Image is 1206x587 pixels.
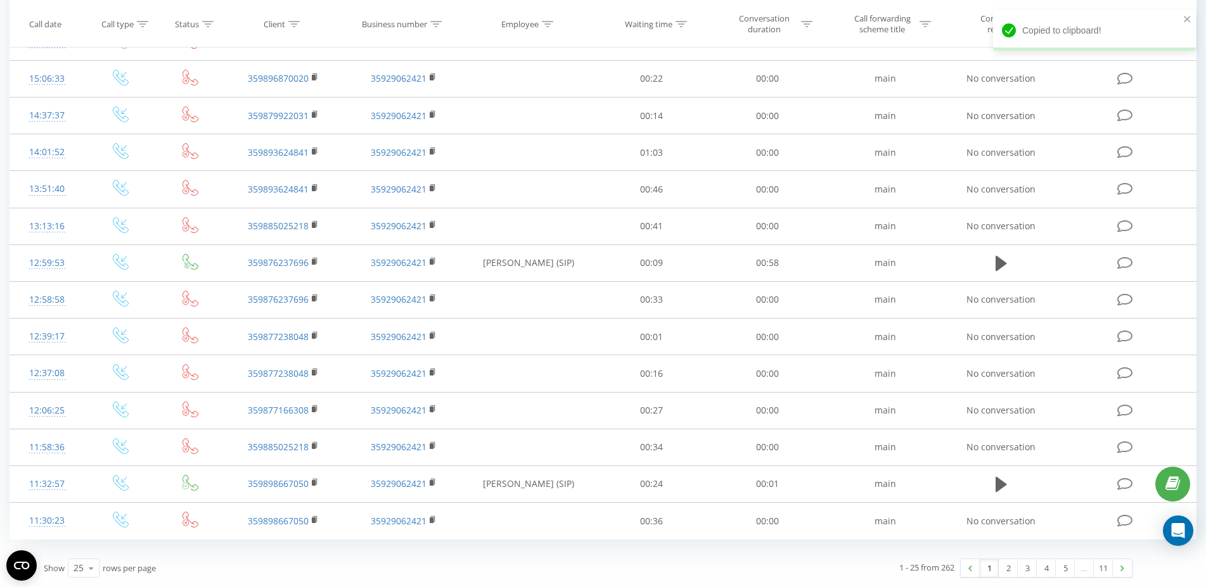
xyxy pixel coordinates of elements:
[825,503,946,540] td: main
[371,367,427,379] a: 35929062421
[371,220,427,232] a: 35929062421
[23,251,71,275] div: 12:59:53
[23,177,71,201] div: 13:51:40
[966,72,1036,84] span: No conversation
[371,293,427,305] a: 35929062421
[1018,559,1037,577] a: 3
[594,60,710,97] td: 00:22
[44,562,65,574] span: Show
[74,562,84,574] div: 25
[709,281,825,318] td: 00:00
[371,183,427,195] a: 35929062421
[966,110,1036,122] span: No conversation
[709,355,825,392] td: 00:00
[709,171,825,208] td: 00:00
[594,355,710,392] td: 00:16
[371,404,427,416] a: 35929062421
[1163,515,1193,546] div: Open Intercom Messenger
[371,256,427,268] a: 35929062421
[23,398,71,423] div: 12:06:25
[709,208,825,244] td: 00:00
[371,72,427,84] a: 35929062421
[23,435,71,460] div: 11:58:36
[709,60,825,97] td: 00:00
[825,392,946,429] td: main
[1094,559,1113,577] a: 11
[248,293,309,305] a: 359876237696
[248,72,309,84] a: 359896870020
[594,208,710,244] td: 00:41
[264,18,285,29] div: Client
[709,392,825,429] td: 00:00
[248,404,309,416] a: 359877166308
[464,244,594,281] td: [PERSON_NAME] (SIP)
[371,441,427,453] a: 35929062421
[371,146,427,158] a: 35929062421
[23,472,71,496] div: 11:32:57
[709,134,825,171] td: 00:00
[594,98,710,134] td: 00:14
[248,146,309,158] a: 359893624841
[825,171,946,208] td: main
[825,465,946,502] td: main
[1075,559,1094,577] div: …
[966,183,1036,195] span: No conversation
[371,110,427,122] a: 35929062421
[709,465,825,502] td: 00:01
[6,550,37,581] button: Open CMP widget
[966,515,1036,527] span: No conversation
[849,13,916,35] div: Call forwarding scheme title
[248,256,309,268] a: 359876237696
[825,319,946,355] td: main
[1183,14,1192,26] button: close
[966,331,1036,343] span: No conversation
[594,465,710,502] td: 00:24
[825,244,946,281] td: main
[825,355,946,392] td: main
[23,103,71,128] div: 14:37:37
[23,508,71,533] div: 11:30:23
[594,392,710,429] td: 00:27
[248,441,309,453] a: 359885025218
[825,208,946,244] td: main
[23,66,71,91] div: 15:06:33
[1037,559,1056,577] a: 4
[825,60,946,97] td: main
[709,244,825,281] td: 00:58
[825,429,946,465] td: main
[966,367,1036,379] span: No conversation
[594,281,710,318] td: 00:33
[371,515,427,527] a: 35929062421
[1056,559,1075,577] a: 5
[966,441,1036,453] span: No conversation
[248,331,309,343] a: 359877238048
[248,220,309,232] a: 359885025218
[594,319,710,355] td: 00:01
[248,110,309,122] a: 359879922031
[730,13,798,35] div: Conversation duration
[966,404,1036,416] span: No conversation
[23,324,71,349] div: 12:39:17
[625,18,672,29] div: Waiting time
[709,429,825,465] td: 00:00
[362,18,427,29] div: Business number
[993,10,1196,51] div: Copied to clipboard!
[371,331,427,343] a: 35929062421
[23,140,71,165] div: 14:01:52
[248,183,309,195] a: 359893624841
[23,214,71,239] div: 13:13:16
[980,559,999,577] a: 1
[501,18,539,29] div: Employee
[966,293,1036,305] span: No conversation
[594,429,710,465] td: 00:34
[825,281,946,318] td: main
[103,562,156,574] span: rows per page
[709,319,825,355] td: 00:00
[23,361,71,386] div: 12:37:08
[371,477,427,489] a: 35929062421
[248,477,309,489] a: 359898667050
[101,18,134,29] div: Call type
[464,465,594,502] td: [PERSON_NAME] (SIP)
[29,18,61,29] div: Call date
[594,244,710,281] td: 00:09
